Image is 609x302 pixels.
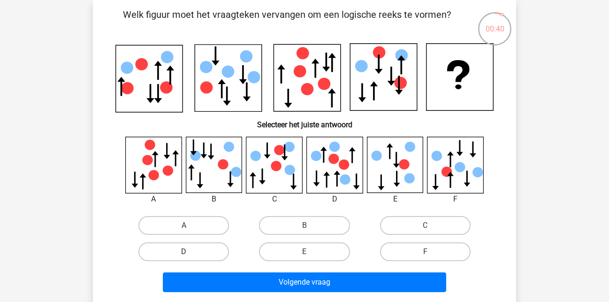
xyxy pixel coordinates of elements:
[118,194,189,205] div: A
[380,242,471,261] label: F
[360,194,431,205] div: E
[420,194,491,205] div: F
[239,194,310,205] div: C
[380,216,471,235] label: C
[179,194,250,205] div: B
[163,272,447,292] button: Volgende vraag
[259,216,350,235] label: B
[477,11,512,35] div: 00:40
[138,242,229,261] label: D
[108,8,466,36] p: Welk figuur moet het vraagteken vervangen om een logische reeks te vormen?
[138,216,229,235] label: A
[299,194,370,205] div: D
[259,242,350,261] label: E
[108,113,501,129] h6: Selecteer het juiste antwoord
